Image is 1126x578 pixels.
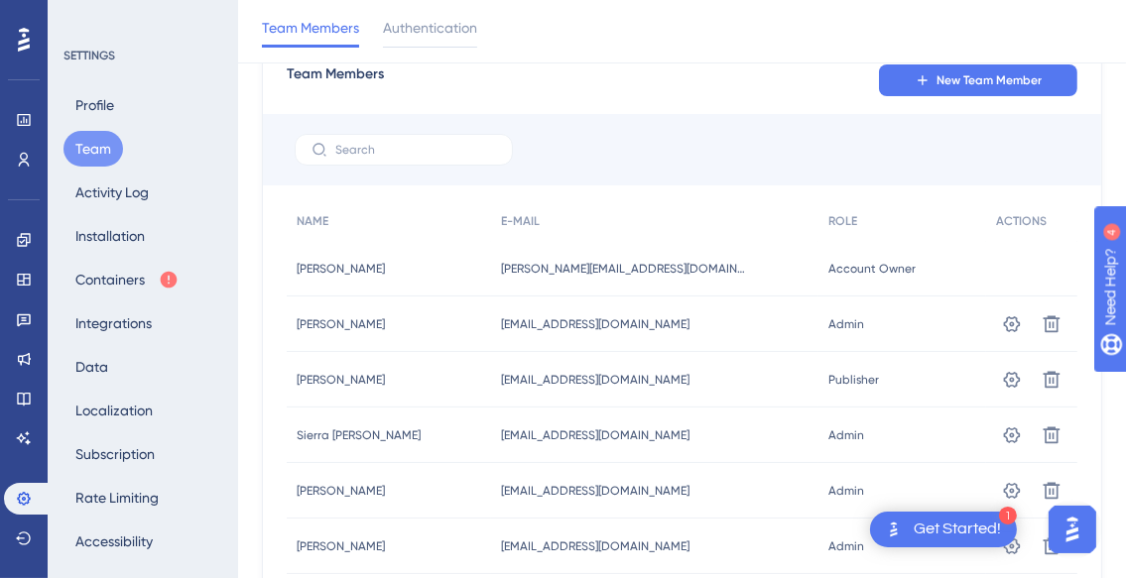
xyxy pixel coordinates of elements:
[501,483,689,499] span: [EMAIL_ADDRESS][DOMAIN_NAME]
[297,316,385,332] span: [PERSON_NAME]
[63,349,120,385] button: Data
[63,523,165,559] button: Accessibility
[501,372,689,388] span: [EMAIL_ADDRESS][DOMAIN_NAME]
[47,5,124,29] span: Need Help?
[882,518,906,541] img: launcher-image-alternative-text
[63,174,161,210] button: Activity Log
[828,538,864,554] span: Admin
[501,316,689,332] span: [EMAIL_ADDRESS][DOMAIN_NAME]
[996,213,1047,229] span: ACTIONS
[63,305,164,341] button: Integrations
[828,372,879,388] span: Publisher
[297,372,385,388] span: [PERSON_NAME]
[63,436,167,472] button: Subscription
[870,512,1017,547] div: Open Get Started! checklist, remaining modules: 1
[297,483,385,499] span: [PERSON_NAME]
[828,261,916,277] span: Account Owner
[828,483,864,499] span: Admin
[262,16,359,40] span: Team Members
[63,48,224,63] div: SETTINGS
[138,10,144,26] div: 4
[999,507,1017,524] div: 1
[501,213,540,229] span: E-MAIL
[501,538,689,554] span: [EMAIL_ADDRESS][DOMAIN_NAME]
[297,427,421,443] span: Sierra [PERSON_NAME]
[297,538,385,554] span: [PERSON_NAME]
[63,393,165,428] button: Localization
[287,62,384,98] span: Team Members
[828,427,864,443] span: Admin
[63,480,171,516] button: Rate Limiting
[63,87,126,123] button: Profile
[501,427,689,443] span: [EMAIL_ADDRESS][DOMAIN_NAME]
[937,72,1042,88] span: New Team Member
[914,519,1001,540] div: Get Started!
[1043,500,1102,559] iframe: UserGuiding AI Assistant Launcher
[828,213,857,229] span: ROLE
[63,262,190,297] button: Containers
[501,261,749,277] span: [PERSON_NAME][EMAIL_ADDRESS][DOMAIN_NAME]
[63,131,123,167] button: Team
[297,261,385,277] span: [PERSON_NAME]
[383,16,477,40] span: Authentication
[297,213,328,229] span: NAME
[335,143,496,157] input: Search
[828,316,864,332] span: Admin
[63,218,157,254] button: Installation
[879,64,1077,96] button: New Team Member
